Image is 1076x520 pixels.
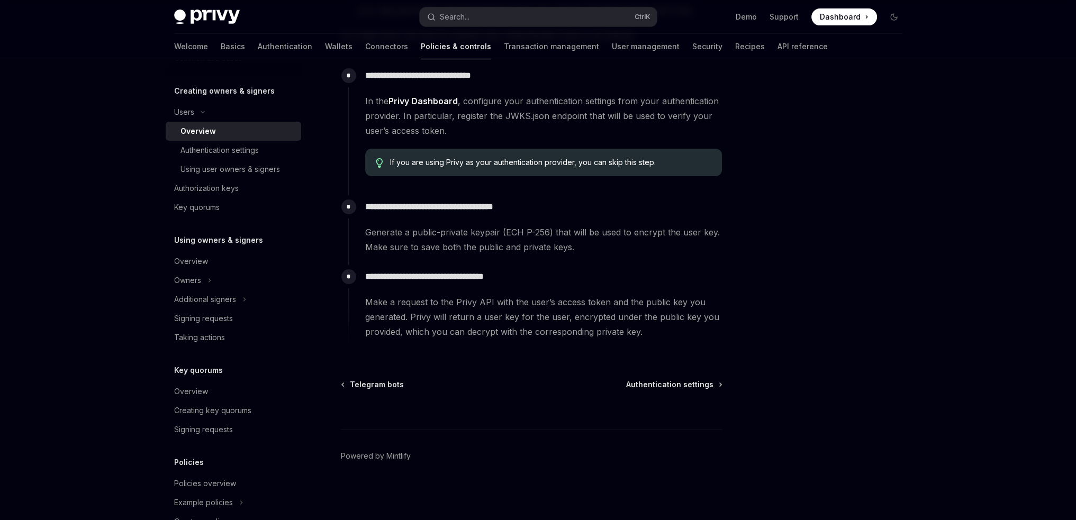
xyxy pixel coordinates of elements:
[735,34,765,59] a: Recipes
[166,141,301,160] a: Authentication settings
[174,331,225,344] div: Taking actions
[174,201,220,214] div: Key quorums
[174,85,275,97] h5: Creating owners & signers
[174,182,239,195] div: Authorization keys
[174,496,233,509] div: Example policies
[174,10,240,24] img: dark logo
[174,364,223,377] h5: Key quorums
[174,477,236,490] div: Policies overview
[421,34,491,59] a: Policies & controls
[777,34,828,59] a: API reference
[174,274,201,287] div: Owners
[504,34,599,59] a: Transaction management
[166,122,301,141] a: Overview
[174,255,208,268] div: Overview
[390,157,711,168] span: If you are using Privy as your authentication provider, you can skip this step.
[166,252,301,271] a: Overview
[174,293,236,306] div: Additional signers
[180,144,259,157] div: Authentication settings
[388,96,458,107] a: Privy Dashboard
[174,106,194,118] div: Users
[770,12,799,22] a: Support
[166,328,301,347] a: Taking actions
[612,34,680,59] a: User management
[350,379,404,390] span: Telegram bots
[166,309,301,328] a: Signing requests
[365,34,408,59] a: Connectors
[174,404,251,417] div: Creating key quorums
[166,474,301,493] a: Policies overview
[174,423,233,436] div: Signing requests
[885,8,902,25] button: Toggle dark mode
[174,456,204,469] h5: Policies
[174,34,208,59] a: Welcome
[166,420,301,439] a: Signing requests
[626,379,721,390] a: Authentication settings
[420,7,657,26] button: Search...CtrlK
[341,451,411,461] a: Powered by Mintlify
[376,158,383,168] svg: Tip
[440,11,469,23] div: Search...
[365,295,722,339] span: Make a request to the Privy API with the user’s access token and the public key you generated. Pr...
[174,312,233,325] div: Signing requests
[258,34,312,59] a: Authentication
[166,401,301,420] a: Creating key quorums
[820,12,861,22] span: Dashboard
[180,125,216,138] div: Overview
[166,179,301,198] a: Authorization keys
[221,34,245,59] a: Basics
[342,379,404,390] a: Telegram bots
[365,225,722,254] span: Generate a public-private keypair (ECH P-256) that will be used to encrypt the user key. Make sur...
[365,94,722,138] span: In the , configure your authentication settings from your authentication provider. In particular,...
[635,13,650,21] span: Ctrl K
[736,12,757,22] a: Demo
[174,385,208,398] div: Overview
[626,379,713,390] span: Authentication settings
[166,198,301,217] a: Key quorums
[166,382,301,401] a: Overview
[692,34,722,59] a: Security
[325,34,352,59] a: Wallets
[166,160,301,179] a: Using user owners & signers
[180,163,280,176] div: Using user owners & signers
[811,8,877,25] a: Dashboard
[174,234,263,247] h5: Using owners & signers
